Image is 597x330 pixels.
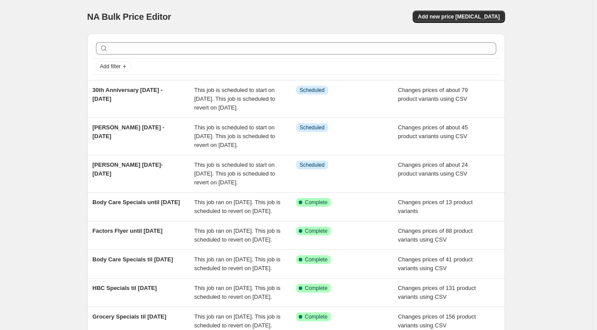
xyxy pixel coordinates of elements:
span: Scheduled [300,124,325,131]
span: NA Bulk Price Editor [87,12,171,22]
span: HBC Specials til [DATE] [92,285,157,291]
span: Scheduled [300,161,325,169]
span: Body Care Specials til [DATE] [92,256,173,263]
span: This job ran on [DATE]. This job is scheduled to revert on [DATE]. [194,227,281,243]
span: Changes prices of 41 product variants using CSV [398,256,473,271]
span: This job ran on [DATE]. This job is scheduled to revert on [DATE]. [194,285,281,300]
span: This job is scheduled to start on [DATE]. This job is scheduled to revert on [DATE]. [194,161,275,186]
button: Add filter [96,61,131,72]
span: Changes prices of about 45 product variants using CSV [398,124,468,139]
span: Complete [305,199,327,206]
span: Changes prices of about 24 product variants using CSV [398,161,468,177]
span: [PERSON_NAME] [DATE] - [DATE] [92,124,165,139]
span: Complete [305,313,327,320]
span: This job ran on [DATE]. This job is scheduled to revert on [DATE]. [194,313,281,329]
span: Changes prices of 131 product variants using CSV [398,285,476,300]
span: This job ran on [DATE]. This job is scheduled to revert on [DATE]. [194,256,281,271]
span: Complete [305,256,327,263]
span: Changes prices of 13 product variants [398,199,473,214]
span: Complete [305,227,327,235]
span: This job is scheduled to start on [DATE]. This job is scheduled to revert on [DATE]. [194,124,275,148]
span: Body Care Specials until [DATE] [92,199,180,205]
span: This job is scheduled to start on [DATE]. This job is scheduled to revert on [DATE]. [194,87,275,111]
span: [PERSON_NAME] [DATE]- [DATE] [92,161,163,177]
span: Add new price [MEDICAL_DATA] [418,13,500,20]
span: Changes prices of 156 product variants using CSV [398,313,476,329]
span: Grocery Specials til [DATE] [92,313,166,320]
span: Add filter [100,63,121,70]
span: 30th Anniversary [DATE] - [DATE] [92,87,163,102]
button: Add new price [MEDICAL_DATA] [413,11,505,23]
span: Changes prices of 88 product variants using CSV [398,227,473,243]
span: Scheduled [300,87,325,94]
span: Complete [305,285,327,292]
span: Factors Flyer until [DATE] [92,227,162,234]
span: Changes prices of about 79 product variants using CSV [398,87,468,102]
span: This job ran on [DATE]. This job is scheduled to revert on [DATE]. [194,199,281,214]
